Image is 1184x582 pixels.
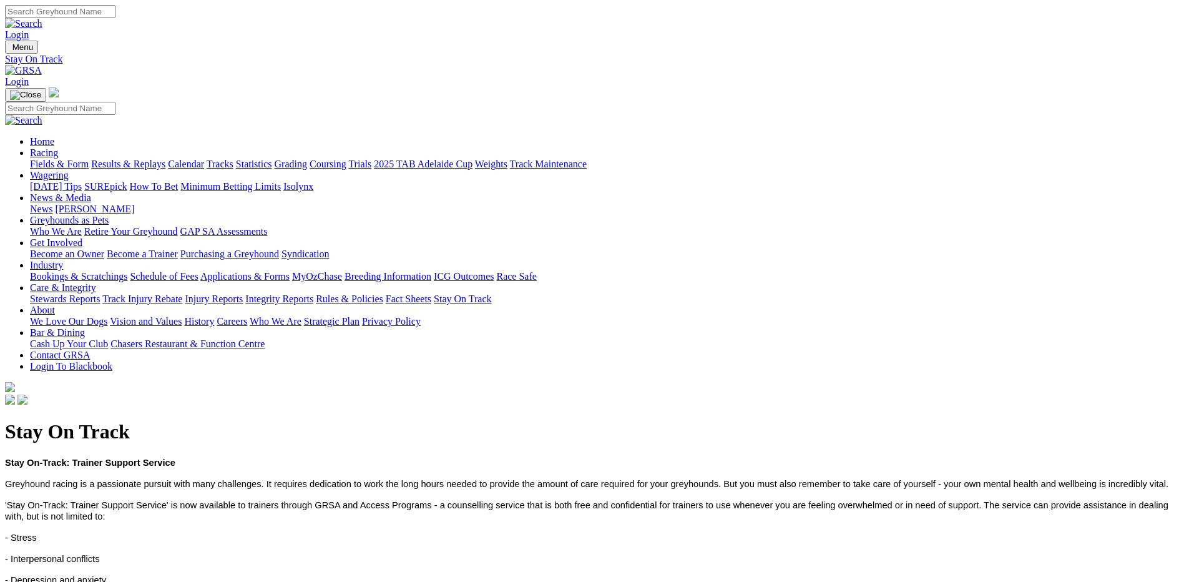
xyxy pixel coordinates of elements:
[316,293,383,304] a: Rules & Policies
[30,226,82,237] a: Who We Are
[30,215,109,225] a: Greyhounds as Pets
[275,159,307,169] a: Grading
[310,159,346,169] a: Coursing
[30,159,89,169] a: Fields & Form
[84,181,127,192] a: SUREpick
[200,271,290,282] a: Applications & Forms
[17,395,27,405] img: twitter.svg
[5,115,42,126] img: Search
[30,350,90,360] a: Contact GRSA
[292,271,342,282] a: MyOzChase
[130,271,198,282] a: Schedule of Fees
[362,316,421,327] a: Privacy Policy
[30,327,85,338] a: Bar & Dining
[110,338,265,349] a: Chasers Restaurant & Function Centre
[30,338,1179,350] div: Bar & Dining
[30,249,104,259] a: Become an Owner
[5,420,1179,443] h1: Stay On Track
[5,533,37,543] span: - Stress
[374,159,472,169] a: 2025 TAB Adelaide Cup
[30,260,63,270] a: Industry
[30,192,91,203] a: News & Media
[30,147,58,158] a: Racing
[345,271,431,282] a: Breeding Information
[245,293,313,304] a: Integrity Reports
[10,90,41,100] img: Close
[5,29,29,40] a: Login
[184,316,214,327] a: History
[168,159,204,169] a: Calendar
[304,316,360,327] a: Strategic Plan
[180,181,281,192] a: Minimum Betting Limits
[386,293,431,304] a: Fact Sheets
[130,181,179,192] a: How To Bet
[30,237,82,248] a: Get Involved
[30,249,1179,260] div: Get Involved
[30,271,1179,282] div: Industry
[30,204,1179,215] div: News & Media
[49,87,59,97] img: logo-grsa-white.png
[110,316,182,327] a: Vision and Values
[5,395,15,405] img: facebook.svg
[30,226,1179,237] div: Greyhounds as Pets
[5,54,1179,65] a: Stay On Track
[30,316,107,327] a: We Love Our Dogs
[30,316,1179,327] div: About
[348,159,371,169] a: Trials
[510,159,587,169] a: Track Maintenance
[30,136,54,147] a: Home
[434,271,494,282] a: ICG Outcomes
[5,88,46,102] button: Toggle navigation
[30,181,82,192] a: [DATE] Tips
[5,458,175,468] b: Stay On-Track: Trainer Support Service
[5,18,42,29] img: Search
[250,316,301,327] a: Who We Are
[30,361,112,372] a: Login To Blackbook
[5,41,38,54] button: Toggle navigation
[185,293,243,304] a: Injury Reports
[30,159,1179,170] div: Racing
[30,181,1179,192] div: Wagering
[496,271,536,282] a: Race Safe
[107,249,178,259] a: Become a Trainer
[207,159,233,169] a: Tracks
[5,102,115,115] input: Search
[102,293,182,304] a: Track Injury Rebate
[180,249,279,259] a: Purchasing a Greyhound
[434,293,491,304] a: Stay On Track
[5,5,115,18] input: Search
[91,159,165,169] a: Results & Replays
[55,204,134,214] a: [PERSON_NAME]
[84,226,178,237] a: Retire Your Greyhound
[5,500,1168,521] span: 'Stay On-Track: Trainer Support Service' is now available to trainers through GRSA and Access Pro...
[30,282,96,293] a: Care & Integrity
[5,554,100,564] span: - Interpersonal conflicts
[5,65,42,76] img: GRSA
[30,293,1179,305] div: Care & Integrity
[5,76,29,87] a: Login
[5,382,15,392] img: logo-grsa-white.png
[30,170,69,180] a: Wagering
[475,159,507,169] a: Weights
[180,226,268,237] a: GAP SA Assessments
[30,271,127,282] a: Bookings & Scratchings
[5,479,1168,489] span: Greyhound racing is a passionate pursuit with many challenges. It requires dedication to work the...
[30,338,108,349] a: Cash Up Your Club
[236,159,272,169] a: Statistics
[30,293,100,304] a: Stewards Reports
[281,249,329,259] a: Syndication
[30,204,52,214] a: News
[30,305,55,315] a: About
[217,316,247,327] a: Careers
[283,181,313,192] a: Isolynx
[12,42,33,52] span: Menu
